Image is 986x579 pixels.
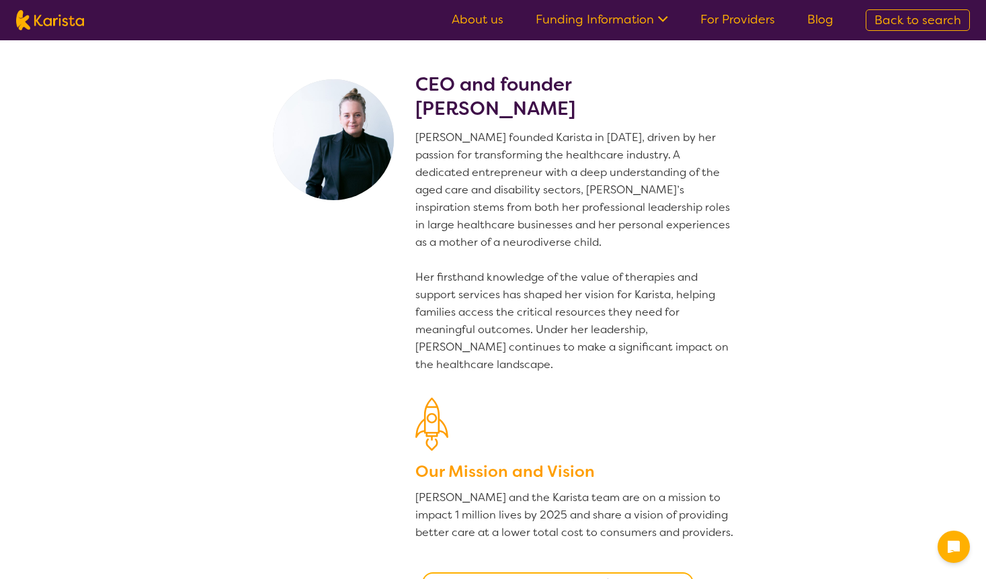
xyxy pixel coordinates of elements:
[415,398,448,451] img: Our Mission
[866,9,970,31] a: Back to search
[452,11,503,28] a: About us
[874,12,961,28] span: Back to search
[16,10,84,30] img: Karista logo
[700,11,775,28] a: For Providers
[415,129,735,373] p: [PERSON_NAME] founded Karista in [DATE], driven by her passion for transforming the healthcare in...
[415,489,735,541] p: [PERSON_NAME] and the Karista team are on a mission to impact 1 million lives by 2025 and share a...
[807,11,833,28] a: Blog
[536,11,668,28] a: Funding Information
[415,73,735,121] h2: CEO and founder [PERSON_NAME]
[415,459,735,484] h3: Our Mission and Vision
